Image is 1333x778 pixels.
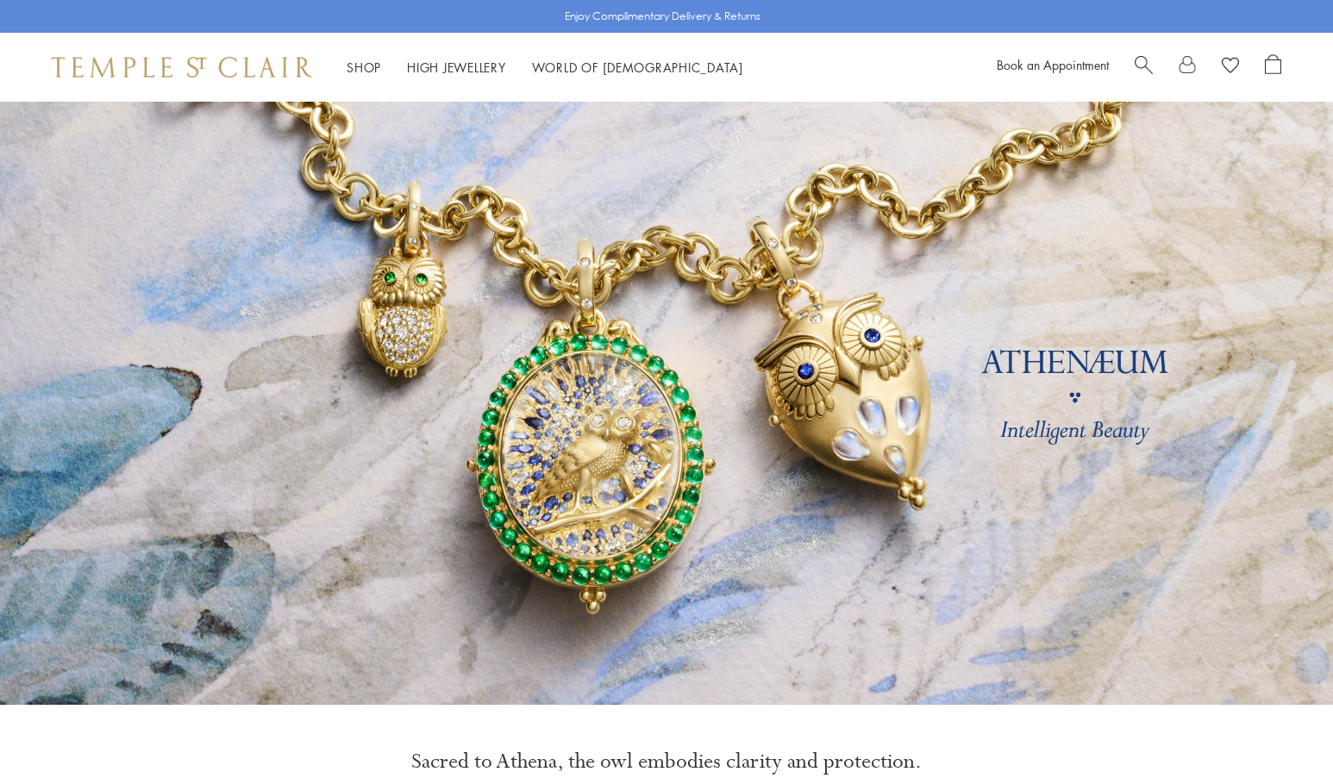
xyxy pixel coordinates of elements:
img: Temple St. Clair [52,57,312,78]
a: High JewelleryHigh Jewellery [407,59,506,76]
p: Enjoy Complimentary Delivery & Returns [565,8,760,25]
a: ShopShop [347,59,381,76]
nav: Main navigation [347,57,743,78]
a: Search [1135,54,1153,80]
a: Book an Appointment [997,56,1109,73]
a: Open Shopping Bag [1265,54,1281,80]
a: World of [DEMOGRAPHIC_DATA]World of [DEMOGRAPHIC_DATA] [532,59,743,76]
a: View Wishlist [1222,54,1239,80]
iframe: Gorgias live chat messenger [1247,697,1316,761]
